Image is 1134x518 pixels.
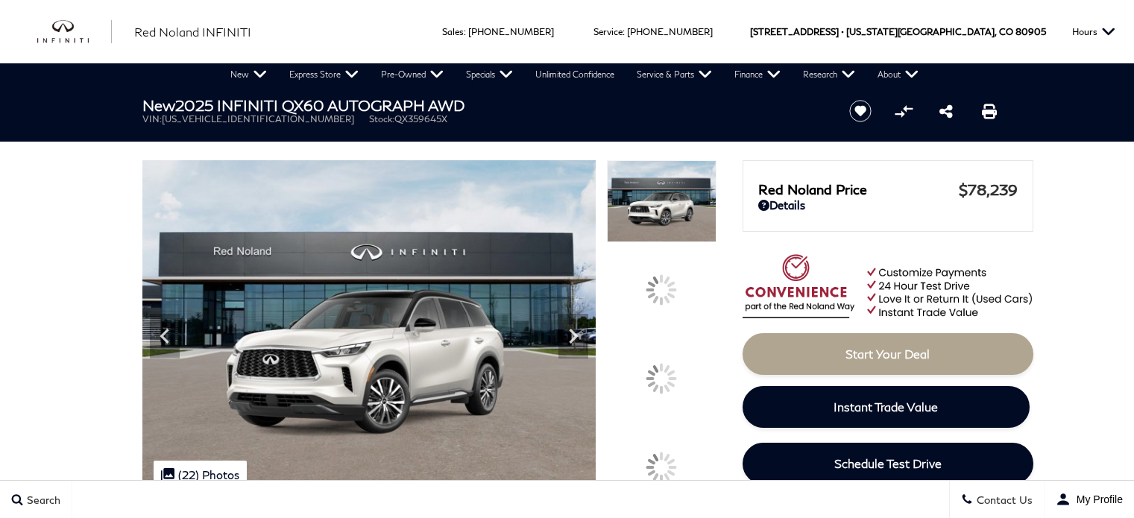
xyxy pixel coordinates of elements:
span: $78,239 [959,180,1018,198]
a: Finance [723,63,792,86]
h1: 2025 INFINITI QX60 AUTOGRAPH AWD [142,97,825,113]
a: Red Noland INFINITI [134,23,251,41]
a: Details [758,198,1018,212]
span: Instant Trade Value [834,399,938,414]
span: My Profile [1071,493,1123,505]
button: Compare vehicle [892,100,915,122]
a: [STREET_ADDRESS] • [US_STATE][GEOGRAPHIC_DATA], CO 80905 [750,26,1046,37]
span: Stock: [369,113,394,124]
span: Contact Us [973,493,1033,506]
a: [PHONE_NUMBER] [468,26,554,37]
span: [US_VEHICLE_IDENTIFICATION_NUMBER] [162,113,354,124]
nav: Main Navigation [219,63,930,86]
span: Sales [442,26,464,37]
a: Schedule Test Drive [743,443,1033,484]
img: New 2025 2T MJST WHTE INFINITI AUTOGRAPH AWD image 1 [142,160,596,500]
span: Start Your Deal [845,347,930,361]
span: : [623,26,625,37]
span: Schedule Test Drive [834,456,942,470]
a: Research [792,63,866,86]
a: Red Noland Price $78,239 [758,180,1018,198]
a: Service & Parts [626,63,723,86]
div: (22) Photos [154,461,247,489]
span: : [464,26,466,37]
span: Search [23,493,60,506]
a: infiniti [37,20,112,44]
a: Specials [455,63,524,86]
img: INFINITI [37,20,112,44]
a: Pre-Owned [370,63,455,86]
span: Red Noland Price [758,181,959,198]
a: Start Your Deal [743,333,1033,375]
span: Service [593,26,623,37]
strong: New [142,96,175,114]
a: New [219,63,278,86]
a: About [866,63,930,86]
span: QX359645X [394,113,447,124]
a: Print this New 2025 INFINITI QX60 AUTOGRAPH AWD [982,102,997,120]
a: Share this New 2025 INFINITI QX60 AUTOGRAPH AWD [939,102,953,120]
a: Unlimited Confidence [524,63,626,86]
img: New 2025 2T MJST WHTE INFINITI AUTOGRAPH AWD image 1 [607,160,716,242]
span: Red Noland INFINITI [134,25,251,39]
span: VIN: [142,113,162,124]
a: [PHONE_NUMBER] [627,26,713,37]
button: Save vehicle [844,99,877,123]
a: Instant Trade Value [743,386,1030,428]
button: user-profile-menu [1045,481,1134,518]
a: Express Store [278,63,370,86]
